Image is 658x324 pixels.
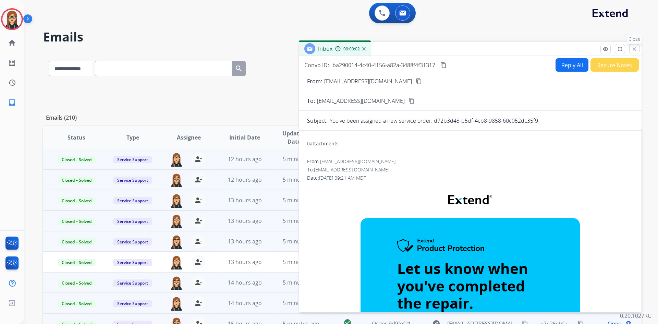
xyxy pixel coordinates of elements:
button: Close [629,44,639,54]
span: ba290014-4c40-4156-a82a-3488f4f31317 [332,61,435,69]
mat-icon: close [631,46,637,52]
mat-icon: inbox [8,98,16,107]
mat-icon: content_copy [440,62,447,68]
span: Closed – Solved [58,259,96,266]
span: Service Support [113,156,152,163]
button: Secure Notes [590,58,639,72]
span: Initial Date [229,133,260,142]
p: You've been assigned a new service order: d72b3d43-b5df-4cb8-9858-60c052dc35f9 [330,117,538,125]
mat-icon: content_copy [416,78,422,84]
mat-icon: fullscreen [617,46,623,52]
span: [EMAIL_ADDRESS][DOMAIN_NAME] [320,158,395,165]
mat-icon: person_remove [194,196,203,204]
span: 5 minutes ago [283,279,319,286]
span: 12 hours ago [228,155,262,163]
mat-icon: person_remove [194,278,203,287]
span: 0 [307,140,310,147]
img: agent-avatar [170,193,183,208]
span: Service Support [113,218,152,225]
span: Closed – Solved [58,300,96,307]
button: Reply All [556,58,588,72]
img: Extend Product Protection [397,239,485,253]
mat-icon: home [8,39,16,47]
span: 5 minutes ago [283,217,319,225]
span: 13 hours ago [228,238,262,245]
span: Closed – Solved [58,156,96,163]
mat-icon: person_remove [194,155,203,163]
strong: Let us know when you've completed the repair. [397,259,528,313]
span: Closed – Solved [58,218,96,225]
span: Service Support [113,259,152,266]
p: From: [307,77,322,85]
div: To: [307,166,633,173]
p: Subject: [307,117,328,125]
mat-icon: remove_red_eye [602,46,609,52]
mat-icon: content_copy [409,98,415,104]
span: 14 hours ago [228,299,262,307]
span: 5 minutes ago [283,258,319,266]
span: 5 minutes ago [283,176,319,183]
mat-icon: person_remove [194,176,203,184]
div: From: [307,158,633,165]
img: agent-avatar [170,296,183,311]
span: Service Support [113,197,152,204]
span: 13 hours ago [228,258,262,266]
span: Closed – Solved [58,197,96,204]
h2: Emails [43,30,642,44]
mat-icon: history [8,79,16,87]
mat-icon: person_remove [194,299,203,307]
p: To: [307,97,315,105]
img: avatar [2,10,22,29]
img: agent-avatar [170,255,183,269]
img: Extend Logo [448,195,492,204]
span: 00:00:02 [343,46,360,52]
p: Convo ID: [304,61,329,69]
span: 13 hours ago [228,196,262,204]
span: 14 hours ago [228,279,262,286]
span: 12 hours ago [228,176,262,183]
p: 0.20.1027RC [620,312,651,320]
span: Inbox [318,45,332,52]
span: [DATE] 09:21 AM MDT [319,175,366,181]
div: attachments [307,140,339,147]
mat-icon: person_remove [194,258,203,266]
img: agent-avatar [170,276,183,290]
mat-icon: person_remove [194,217,203,225]
img: agent-avatar [170,235,183,249]
mat-icon: search [235,64,243,73]
span: Closed – Solved [58,279,96,287]
img: agent-avatar [170,152,183,167]
span: Updated Date [279,129,310,146]
div: Date: [307,175,633,181]
span: Type [126,133,139,142]
p: [EMAIL_ADDRESS][DOMAIN_NAME] [324,77,412,85]
mat-icon: list_alt [8,59,16,67]
span: Closed – Solved [58,238,96,245]
mat-icon: person_remove [194,237,203,245]
p: Emails (210) [43,113,80,122]
span: Service Support [113,300,152,307]
span: [EMAIL_ADDRESS][DOMAIN_NAME] [314,166,389,173]
span: Status [68,133,85,142]
span: [EMAIL_ADDRESS][DOMAIN_NAME] [317,97,405,105]
span: Service Support [113,177,152,184]
span: Assignee [177,133,201,142]
span: 5 minutes ago [283,155,319,163]
span: 13 hours ago [228,217,262,225]
span: Closed – Solved [58,177,96,184]
span: 5 minutes ago [283,238,319,245]
img: agent-avatar [170,173,183,187]
p: Close [627,34,642,44]
img: agent-avatar [170,214,183,228]
span: Service Support [113,279,152,287]
span: Service Support [113,238,152,245]
span: 5 minutes ago [283,299,319,307]
span: 5 minutes ago [283,196,319,204]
